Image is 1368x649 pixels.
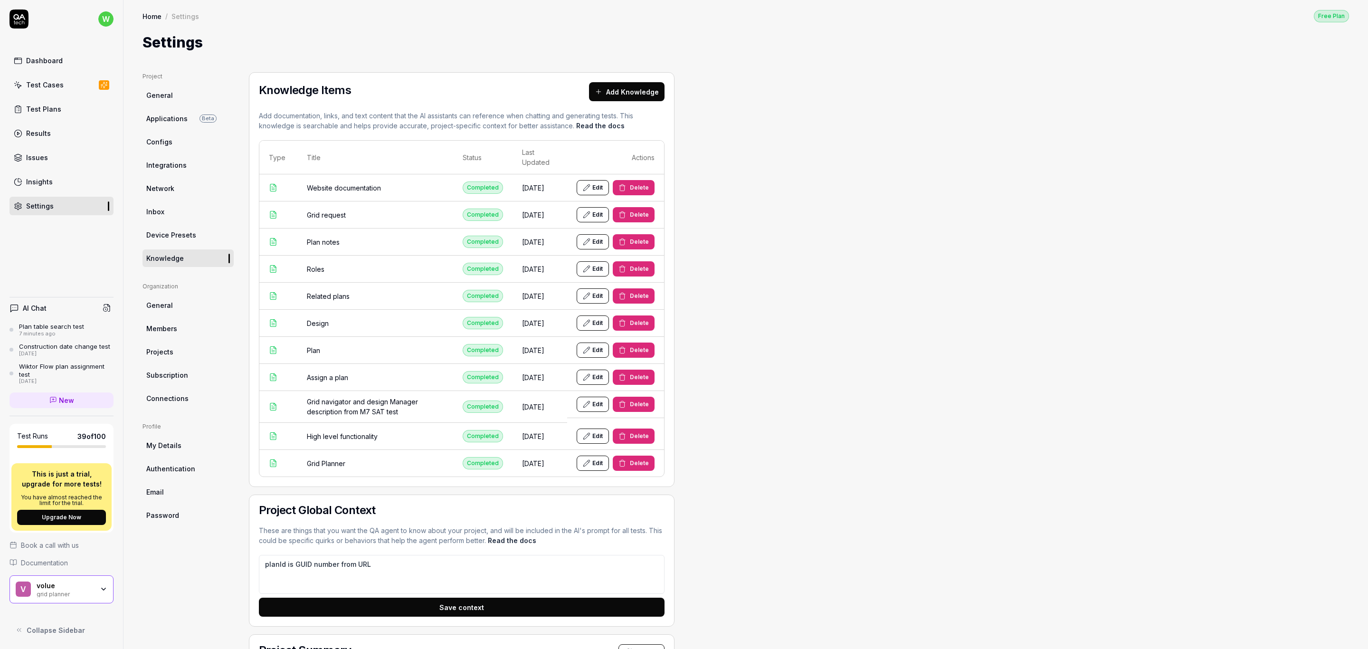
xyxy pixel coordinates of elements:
td: Related plans [297,283,453,310]
button: Free Plan [1314,10,1349,22]
a: Issues [9,148,114,167]
div: Profile [142,422,234,431]
a: Insights [9,172,114,191]
h4: AI Chat [23,303,47,313]
span: Network [146,183,174,193]
div: Issues [26,153,48,162]
div: Settings [26,201,54,211]
div: Completed [463,290,503,302]
p: Add documentation, links, and text content that the AI assistants can reference when chatting and... [259,111,665,131]
span: New [59,395,74,405]
td: Design [297,310,453,337]
div: Completed [463,401,503,413]
a: Inbox [142,203,234,220]
button: Edit [577,370,609,385]
a: Subscription [142,366,234,384]
span: Delete [630,459,649,468]
span: Projects [146,347,173,357]
div: Wiktor Flow plan assignment test [19,363,114,378]
span: General [146,90,173,100]
div: Project [142,72,234,81]
th: Actions [567,141,664,174]
button: Delete [613,343,655,358]
span: Password [146,510,179,520]
div: Results [26,128,51,138]
a: Settings [9,197,114,215]
a: Projects [142,343,234,361]
span: Inbox [146,207,164,217]
span: Delete [630,238,649,246]
a: Connections [142,390,234,407]
a: Documentation [9,558,114,568]
div: 7 minutes ago [19,331,84,337]
td: [DATE] [513,229,567,256]
td: [DATE] [513,174,567,201]
div: Organization [142,282,234,291]
span: General [146,300,173,310]
div: volue [37,582,94,590]
button: Edit [577,234,609,249]
a: Wiktor Flow plan assignment test[DATE] [9,363,114,384]
button: Delete [613,456,655,471]
span: Delete [630,292,649,300]
div: Completed [463,263,503,275]
span: Beta [199,115,217,123]
a: Read the docs [576,122,625,130]
span: Book a call with us [21,540,79,550]
div: Test Cases [26,80,64,90]
div: Completed [463,236,503,248]
td: Grid navigator and design Manager description from M7 SAT test [297,391,453,423]
a: Members [142,320,234,337]
td: [DATE] [513,364,567,391]
div: [DATE] [19,378,114,385]
div: Construction date change test [19,343,110,350]
button: Add Knowledge [589,82,665,101]
td: Assign a plan [297,364,453,391]
td: [DATE] [513,201,567,229]
a: New [9,392,114,408]
td: [DATE] [513,337,567,364]
span: Delete [630,183,649,192]
div: Insights [26,177,53,187]
div: / [165,11,168,21]
button: Delete [613,180,655,195]
span: Collapse Sidebar [27,625,85,635]
a: Authentication [142,460,234,477]
button: Delete [613,288,655,304]
a: Integrations [142,156,234,174]
span: Configs [146,137,172,147]
div: [DATE] [19,351,110,357]
span: Knowledge [146,253,184,263]
span: Integrations [146,160,187,170]
span: Delete [630,319,649,327]
h2: Project Global Context [259,505,665,516]
span: Email [146,487,164,497]
h5: Test Runs [17,432,48,440]
button: w [98,10,114,29]
span: 39 of 100 [77,431,106,441]
button: Edit [577,207,609,222]
div: Completed [463,317,503,329]
p: You have almost reached the limit for the trial. [17,495,106,506]
span: w [98,11,114,27]
button: Save context [259,598,665,617]
span: Delete [630,265,649,273]
button: Upgrade Now [17,510,106,525]
a: Network [142,180,234,197]
span: Delete [630,346,649,354]
span: Applications [146,114,188,124]
button: Delete [613,261,655,277]
th: Last Updated [513,141,567,174]
span: Device Presets [146,230,196,240]
div: Completed [463,457,503,469]
td: [DATE] [513,391,567,423]
td: [DATE] [513,423,567,450]
div: grid planner [37,590,94,597]
span: Subscription [146,370,188,380]
button: Edit [577,397,609,412]
a: Test Cases [9,76,114,94]
td: [DATE] [513,283,567,310]
button: Delete [613,207,655,222]
span: Delete [630,400,649,409]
